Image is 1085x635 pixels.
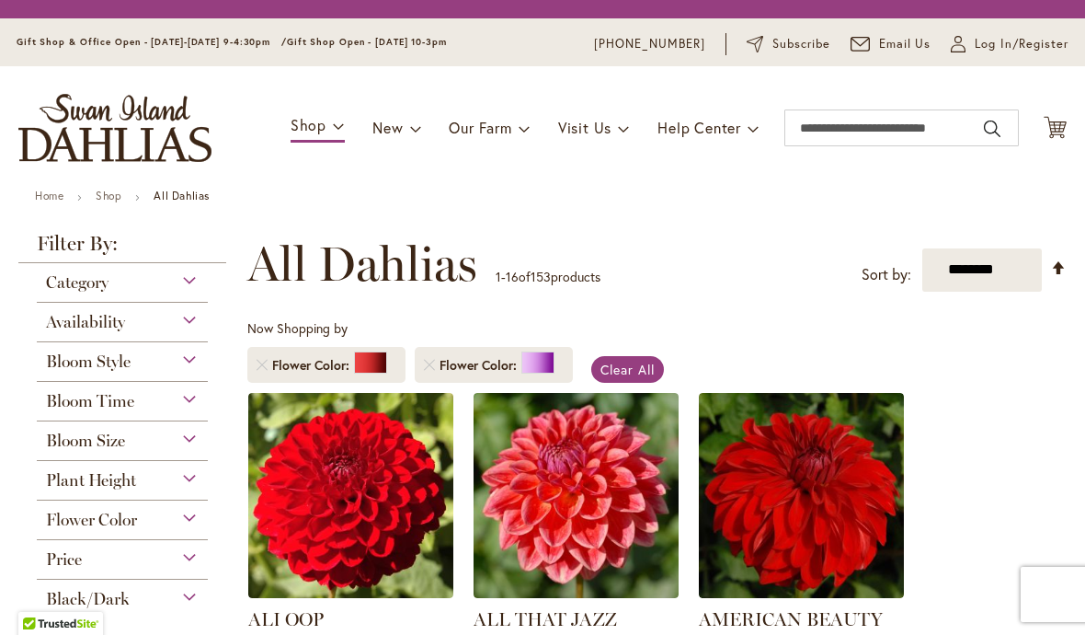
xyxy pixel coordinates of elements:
span: Shop [291,115,326,134]
a: [PHONE_NUMBER] [594,35,705,53]
span: Availability [46,312,125,332]
span: Visit Us [558,118,611,137]
a: Subscribe [747,35,830,53]
span: Email Us [879,35,931,53]
img: ALI OOP [248,393,453,598]
a: ALL THAT JAZZ [474,584,679,602]
span: Bloom Style [46,352,131,372]
span: Flower Color [46,510,137,530]
a: Log In/Register [951,35,1068,53]
p: - of products [496,262,600,292]
a: Remove Flower Color Red [257,360,268,371]
a: Remove Flower Color Purple [424,360,435,371]
a: AMERICAN BEAUTY [699,584,904,602]
a: store logo [18,94,211,162]
span: Bloom Time [46,391,134,411]
span: New [372,118,403,137]
span: Our Farm [449,118,511,137]
span: Help Center [657,118,741,137]
strong: All Dahlias [154,189,210,202]
span: Gift Shop & Office Open - [DATE]-[DATE] 9-4:30pm / [17,36,287,48]
img: ALL THAT JAZZ [474,393,679,598]
span: All Dahlias [247,237,477,292]
a: Clear All [591,356,664,383]
span: Bloom Size [46,431,125,451]
span: Flower Color [272,356,354,375]
span: 1 [496,268,501,285]
a: ALL THAT JAZZ [474,608,617,630]
span: Now Shopping by [247,319,348,337]
span: 153 [531,268,551,285]
a: Home [35,189,63,202]
span: Gift Shop Open - [DATE] 10-3pm [287,36,447,48]
a: Shop [96,189,121,202]
label: Sort by: [862,258,911,292]
span: Subscribe [772,35,830,53]
button: Search [984,114,1000,144]
span: Log In/Register [975,35,1068,53]
span: Price [46,549,82,570]
a: ALI OOP [248,584,453,602]
strong: Filter By: [18,234,226,263]
span: Clear All [600,361,655,378]
span: Plant Height [46,470,136,491]
span: Black/Dark Foliage [46,589,130,629]
a: AMERICAN BEAUTY [699,608,883,630]
img: AMERICAN BEAUTY [699,393,904,598]
a: Email Us [851,35,931,53]
span: 16 [506,268,519,285]
span: Flower Color [440,356,521,375]
a: ALI OOP [248,608,324,630]
span: Category [46,272,108,293]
